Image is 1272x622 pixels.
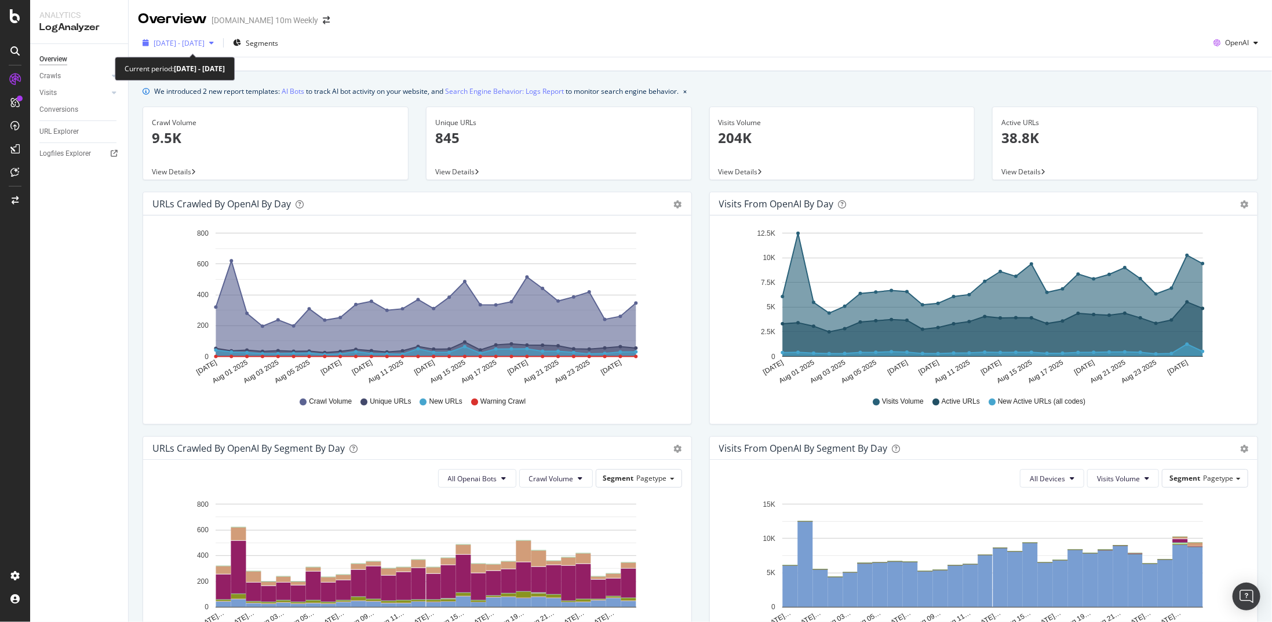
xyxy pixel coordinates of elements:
[435,118,683,128] div: Unique URLs
[998,397,1085,407] span: New Active URLs (all codes)
[197,577,209,586] text: 200
[39,148,91,160] div: Logfiles Explorer
[1203,473,1233,483] span: Pagetype
[39,126,120,138] a: URL Explorer
[309,397,352,407] span: Crawl Volume
[1166,358,1189,376] text: [DATE]
[125,62,225,75] div: Current period:
[761,328,775,336] text: 2.5K
[197,526,209,534] text: 600
[719,442,888,454] div: Visits from OpenAI By Segment By Day
[154,85,679,97] div: We introduced 2 new report templates: to track AI bot activity on your website, and to monitor se...
[761,279,775,287] text: 7.5K
[1233,583,1260,610] div: Open Intercom Messenger
[882,397,924,407] span: Visits Volume
[763,500,775,508] text: 15K
[197,322,209,330] text: 200
[197,291,209,299] text: 400
[143,85,1258,97] div: info banner
[719,128,966,148] p: 204K
[273,358,311,385] text: Aug 05 2025
[197,552,209,560] text: 400
[152,167,191,177] span: View Details
[529,474,574,484] span: Crawl Volume
[39,104,120,116] a: Conversions
[761,358,785,376] text: [DATE]
[39,70,108,82] a: Crawls
[506,358,529,376] text: [DATE]
[719,225,1245,386] svg: A chart.
[808,358,847,385] text: Aug 03 2025
[1209,34,1263,52] button: OpenAI
[917,358,940,376] text: [DATE]
[674,445,682,453] div: gear
[886,358,909,376] text: [DATE]
[995,358,1033,385] text: Aug 15 2025
[763,535,775,543] text: 10K
[366,358,404,385] text: Aug 11 2025
[674,200,682,208] div: gear
[195,358,218,376] text: [DATE]
[370,397,411,407] span: Unique URLs
[39,87,57,99] div: Visits
[197,500,209,508] text: 800
[767,569,775,577] text: 5K
[242,358,280,385] text: Aug 03 2025
[933,358,971,385] text: Aug 11 2025
[323,16,330,24] div: arrow-right-arrow-left
[197,260,209,268] text: 600
[152,442,345,454] div: URLs Crawled by OpenAI By Segment By Day
[205,603,209,612] text: 0
[719,118,966,128] div: Visits Volume
[39,87,108,99] a: Visits
[429,397,462,407] span: New URLs
[979,358,1003,376] text: [DATE]
[211,358,249,385] text: Aug 01 2025
[205,353,209,361] text: 0
[719,167,758,177] span: View Details
[138,34,218,52] button: [DATE] - [DATE]
[1073,358,1096,376] text: [DATE]
[680,83,690,100] button: close banner
[1001,118,1249,128] div: Active URLs
[1169,473,1200,483] span: Segment
[445,85,564,97] a: Search Engine Behavior: Logs Report
[438,469,516,488] button: All Openai Bots
[435,128,683,148] p: 845
[757,229,775,237] text: 12.5K
[1240,445,1248,453] div: gear
[152,198,291,210] div: URLs Crawled by OpenAI by day
[600,358,623,376] text: [DATE]
[152,128,399,148] p: 9.5K
[197,229,209,237] text: 800
[246,38,278,48] span: Segments
[1020,469,1084,488] button: All Devices
[767,303,775,312] text: 5K
[39,70,61,82] div: Crawls
[460,358,498,385] text: Aug 17 2025
[319,358,342,376] text: [DATE]
[1240,200,1248,208] div: gear
[282,85,304,97] a: AI Bots
[771,603,775,612] text: 0
[152,225,678,386] svg: A chart.
[212,14,318,26] div: [DOMAIN_NAME] 10m Weekly
[1026,358,1065,385] text: Aug 17 2025
[771,353,775,361] text: 0
[228,34,283,52] button: Segments
[777,358,815,385] text: Aug 01 2025
[1097,474,1140,484] span: Visits Volume
[39,21,119,34] div: LogAnalyzer
[840,358,878,385] text: Aug 05 2025
[429,358,467,385] text: Aug 15 2025
[351,358,374,376] text: [DATE]
[39,126,79,138] div: URL Explorer
[39,9,119,21] div: Analytics
[1001,167,1041,177] span: View Details
[719,198,834,210] div: Visits from OpenAI by day
[154,38,205,48] span: [DATE] - [DATE]
[522,358,560,385] text: Aug 21 2025
[152,118,399,128] div: Crawl Volume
